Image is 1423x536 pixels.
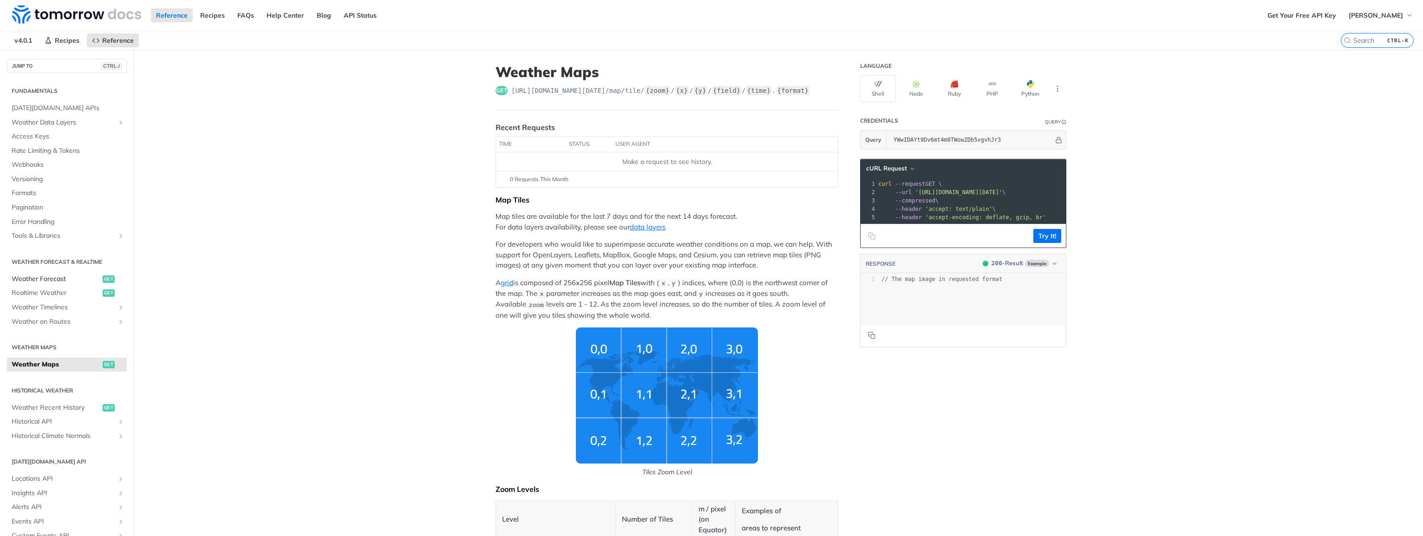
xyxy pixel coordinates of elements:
[511,86,810,95] span: https://api.tomorrow.io/v4/map/tile/{zoom}/{x}/{y}/{field}/{time}.{format}
[103,404,115,412] span: get
[12,203,124,212] span: Pagination
[87,33,139,47] a: Reference
[540,291,543,298] span: x
[7,386,127,395] h2: Historical Weather
[925,214,1046,221] span: 'accept-encoding: deflate, gzip, br'
[151,8,193,22] a: Reference
[117,232,124,240] button: Show subpages for Tools & Libraries
[12,5,141,24] img: Tomorrow.io Weather API Docs
[878,206,996,212] span: \
[1062,120,1066,124] i: Information
[7,272,127,286] a: Weather Forecastget
[878,181,942,187] span: GET \
[496,137,566,152] th: time
[12,118,115,127] span: Weather Data Layers
[496,467,838,477] p: Tiles Zoom Level
[861,213,876,222] div: 5
[566,137,612,152] th: status
[12,474,115,484] span: Locations API
[777,86,809,95] label: {format}
[861,275,875,283] div: 1
[12,104,124,113] span: [DATE][DOMAIN_NAME] APIs
[895,206,922,212] span: --header
[496,122,555,133] div: Recent Requests
[898,75,934,102] button: Node
[622,514,686,525] p: Number of Tiles
[12,146,124,156] span: Rate Limiting & Tokens
[1344,37,1351,44] svg: Search
[609,278,640,287] strong: Map Tiles
[1054,135,1064,144] button: Hide
[7,486,127,500] a: Insights APIShow subpages for Insights API
[861,196,876,205] div: 3
[1349,11,1403,20] span: [PERSON_NAME]
[895,214,922,221] span: --header
[1025,260,1049,267] span: Example
[1053,85,1062,93] svg: More ellipsis
[496,484,838,494] div: Zoom Levels
[865,229,878,243] button: Copy to clipboard
[312,8,336,22] a: Blog
[675,86,689,95] label: {x}
[612,137,819,152] th: user agent
[7,229,127,243] a: Tools & LibrariesShow subpages for Tools & Libraries
[861,131,887,149] button: Query
[195,8,230,22] a: Recipes
[860,117,898,124] div: Credentials
[12,417,115,426] span: Historical API
[117,119,124,126] button: Show subpages for Weather Data Layers
[746,86,772,95] label: {time}
[7,358,127,372] a: Weather Mapsget
[1045,118,1061,125] div: Query
[117,304,124,311] button: Show subpages for Weather Timelines
[974,75,1010,102] button: PHP
[117,418,124,425] button: Show subpages for Historical API
[103,275,115,283] span: get
[101,62,122,70] span: CTRL-/
[7,158,127,172] a: Webhooks
[865,259,896,268] button: RESPONSE
[672,280,675,287] span: y
[936,75,972,102] button: Ruby
[978,259,1061,268] button: 200200-ResultExample
[863,164,917,173] button: cURL Request
[7,458,127,466] h2: [DATE][DOMAIN_NAME] API
[7,215,127,229] a: Error Handling
[861,180,876,188] div: 1
[12,132,124,141] span: Access Keys
[7,201,127,215] a: Pagination
[7,172,127,186] a: Versioning
[915,189,1002,196] span: '[URL][DOMAIN_NAME][DATE]'
[12,303,115,312] span: Weather Timelines
[12,160,124,170] span: Webhooks
[895,189,912,196] span: --url
[7,130,127,144] a: Access Keys
[7,87,127,95] h2: Fundamentals
[881,276,1002,282] span: // The map image in requested format
[7,415,127,429] a: Historical APIShow subpages for Historical API
[878,197,939,204] span: \
[661,280,665,287] span: x
[339,8,382,22] a: API Status
[232,8,259,22] a: FAQs
[712,86,741,95] label: {field}
[865,136,881,144] span: Query
[496,195,838,204] div: Map Tiles
[1051,82,1064,96] button: More Languages
[103,289,115,297] span: get
[9,33,37,47] span: v4.0.1
[7,472,127,486] a: Locations APIShow subpages for Locations API
[992,259,1023,268] div: - Result
[55,36,79,45] span: Recipes
[1033,229,1061,243] button: Try It!
[496,64,838,80] h1: Weather Maps
[860,75,896,102] button: Shell
[1385,36,1411,45] kbd: CTRL-K
[1012,75,1048,102] button: Python
[1344,8,1418,22] button: [PERSON_NAME]
[576,327,758,464] img: weather-grid-map.png
[7,116,127,130] a: Weather Data LayersShow subpages for Weather Data Layers
[878,189,1006,196] span: \
[12,503,115,512] span: Alerts API
[261,8,309,22] a: Help Center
